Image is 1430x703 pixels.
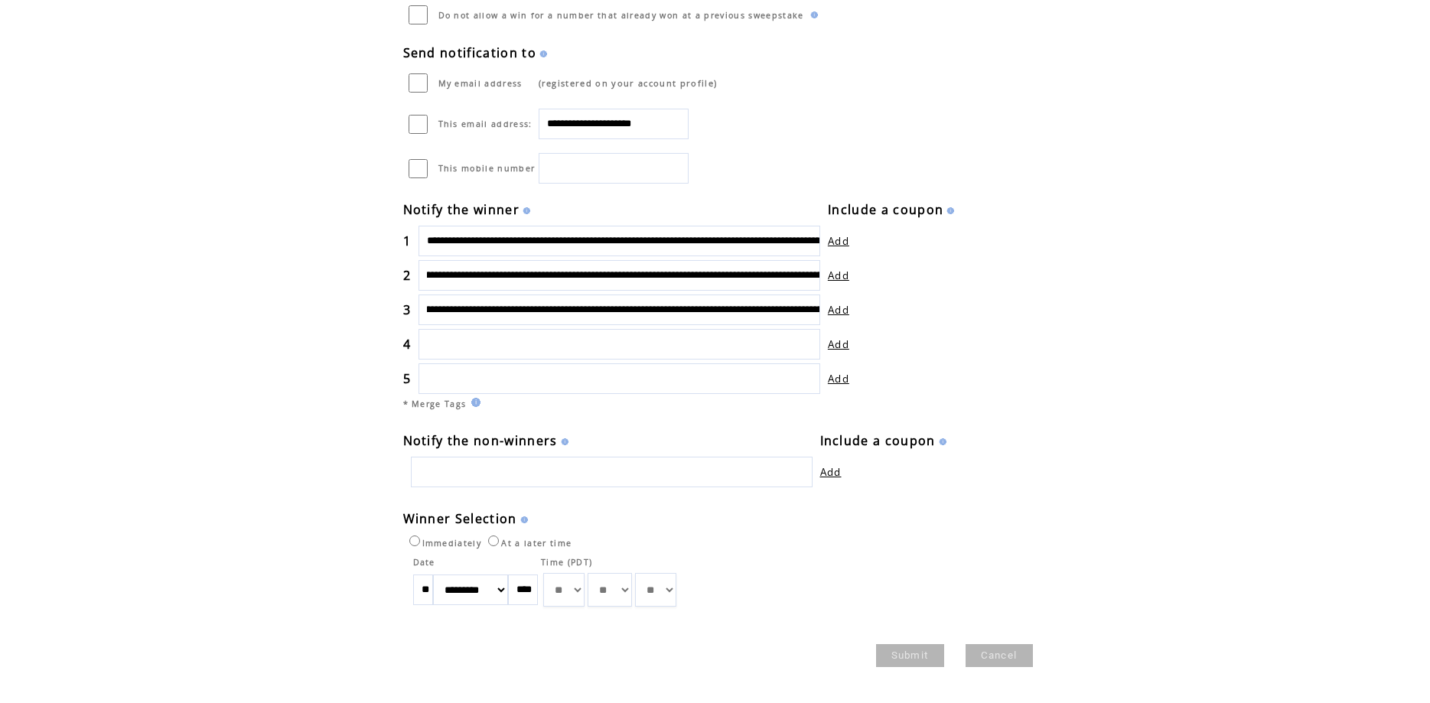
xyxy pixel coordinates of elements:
a: Add [820,465,842,479]
img: help.gif [517,516,528,523]
a: Add [828,269,849,282]
span: Notify the winner [403,201,520,218]
span: 4 [403,336,411,353]
img: help.gif [936,438,946,445]
img: help.gif [520,207,530,214]
span: Do not allow a win for a number that already won at a previous sweepstake [438,10,804,21]
a: Add [828,303,849,317]
a: Add [828,337,849,351]
a: Add [828,234,849,248]
label: Immediately [406,538,482,548]
a: Cancel [966,644,1033,667]
input: At a later time [488,535,499,546]
span: Send notification to [403,44,537,61]
span: 2 [403,267,411,284]
span: 3 [403,301,411,318]
span: 5 [403,370,411,387]
span: Winner Selection [403,510,517,527]
span: 1 [403,233,411,249]
img: help.gif [536,50,547,57]
a: Submit [876,644,944,667]
img: help.gif [943,207,954,214]
span: This email address: [438,119,533,129]
span: Time (PDT) [541,557,592,568]
a: Add [828,372,849,386]
span: Include a coupon [828,201,943,218]
span: This mobile number [438,163,536,174]
span: (registered on your account profile) [539,77,718,89]
span: Date [413,557,435,568]
span: Notify the non-winners [403,432,558,449]
span: Include a coupon [820,432,936,449]
span: My email address [438,78,523,89]
img: help.gif [558,438,568,445]
span: * Merge Tags [403,399,467,409]
img: help.gif [467,398,480,407]
input: Immediately [409,535,420,546]
img: help.gif [807,11,818,18]
label: At a later time [484,538,572,548]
